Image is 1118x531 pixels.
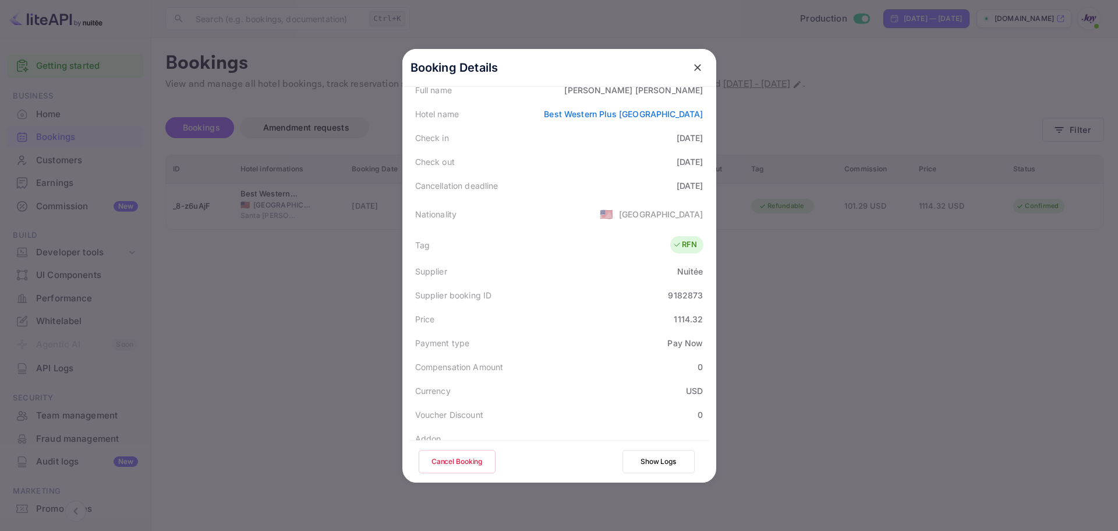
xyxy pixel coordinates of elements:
[677,265,703,277] div: Nuitée
[415,289,492,301] div: Supplier booking ID
[415,156,455,168] div: Check out
[668,289,703,301] div: 9182873
[687,57,708,78] button: close
[415,385,451,397] div: Currency
[674,313,703,325] div: 1114.32
[415,313,435,325] div: Price
[415,208,457,220] div: Nationality
[415,239,430,251] div: Tag
[564,84,703,96] div: [PERSON_NAME] [PERSON_NAME]
[415,84,452,96] div: Full name
[415,409,483,421] div: Voucher Discount
[667,337,703,349] div: Pay Now
[415,180,498,192] div: Cancellation deadline
[600,203,613,224] span: United States
[673,239,697,251] div: RFN
[677,156,703,168] div: [DATE]
[677,180,703,192] div: [DATE]
[415,108,459,120] div: Hotel name
[698,409,703,421] div: 0
[415,361,504,373] div: Compensation Amount
[544,109,703,119] a: Best Western Plus [GEOGRAPHIC_DATA]
[419,450,496,473] button: Cancel Booking
[619,208,703,220] div: [GEOGRAPHIC_DATA]
[415,337,470,349] div: Payment type
[415,132,449,144] div: Check in
[686,385,703,397] div: USD
[415,432,441,445] div: Addon
[622,450,695,473] button: Show Logs
[698,361,703,373] div: 0
[677,132,703,144] div: [DATE]
[415,265,447,277] div: Supplier
[411,59,498,76] p: Booking Details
